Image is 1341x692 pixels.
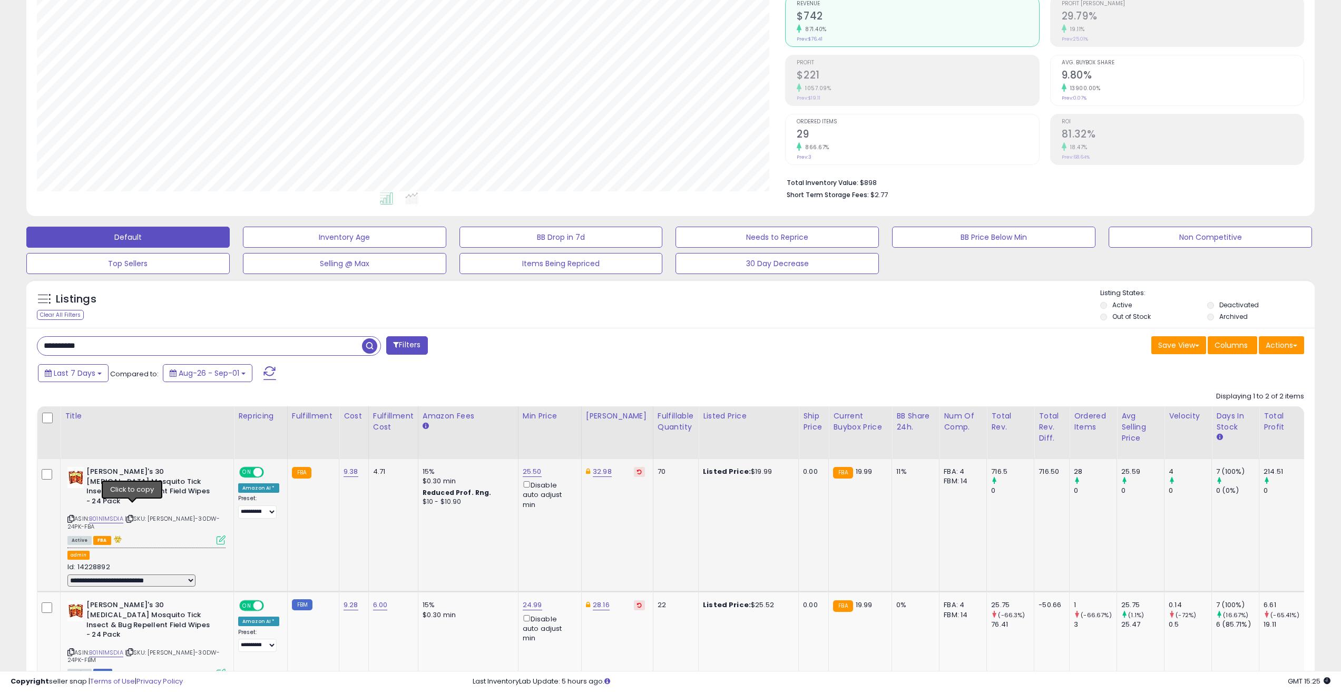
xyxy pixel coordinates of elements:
small: Prev: 25.01% [1062,36,1088,42]
h2: 81.32% [1062,128,1304,142]
span: Avg. Buybox Share [1062,60,1304,66]
div: 0 [991,486,1034,495]
div: $25.52 [703,600,790,610]
div: 6.61 [1264,600,1306,610]
div: Preset: [238,495,279,519]
p: Listing States: [1100,288,1315,298]
div: Current Buybox Price [833,411,887,433]
div: Num of Comp. [944,411,982,433]
button: Top Sellers [26,253,230,274]
div: 25.47 [1121,620,1164,629]
div: 0.14 [1169,600,1211,610]
span: ON [240,601,253,610]
div: seller snap | | [11,677,183,687]
div: ASIN: [67,467,226,543]
span: Last 7 Days [54,368,95,378]
small: Prev: 0.07% [1062,95,1086,101]
span: FBA [93,536,111,545]
div: FBM: 14 [944,610,978,620]
button: Actions [1259,336,1304,354]
span: 19.99 [856,466,873,476]
div: Days In Stock [1216,411,1255,433]
span: Id: 14228892 [67,562,110,572]
div: 1 [1074,600,1117,610]
small: (16.67%) [1223,611,1248,619]
button: Filters [386,336,427,355]
div: Ship Price [803,411,824,433]
a: 28.16 [593,600,610,610]
button: Non Competitive [1109,227,1312,248]
small: Days In Stock. [1216,433,1222,442]
button: Needs to Reprice [676,227,879,248]
div: 0 [1121,486,1164,495]
div: $10 - $10.90 [423,498,510,506]
div: 7 (100%) [1216,600,1259,610]
small: 19.11% [1066,25,1085,33]
div: 716.5 [991,467,1034,476]
h2: 9.80% [1062,69,1304,83]
small: 866.67% [801,143,829,151]
span: $2.77 [870,190,888,200]
div: 0.00 [803,600,820,610]
small: Prev: 3 [797,154,811,160]
div: Amazon AI * [238,617,279,626]
span: Profit [PERSON_NAME] [1062,1,1304,7]
small: FBA [292,467,311,479]
small: 871.40% [801,25,827,33]
a: 9.38 [344,466,358,477]
a: B01N1MSDIA [89,648,123,657]
div: 4.71 [373,467,410,476]
span: Profit [797,60,1039,66]
small: 13900.00% [1066,84,1101,92]
button: Aug-26 - Sep-01 [163,364,252,382]
div: 214.51 [1264,467,1306,476]
small: 18.47% [1066,143,1088,151]
small: (-72%) [1176,611,1196,619]
div: 28 [1074,467,1117,476]
button: BB Price Below Min [892,227,1095,248]
div: 7 (100%) [1216,467,1259,476]
div: 11% [896,467,931,476]
div: Listed Price [703,411,794,422]
div: BB Share 24h. [896,411,935,433]
a: 6.00 [373,600,388,610]
i: hazardous material [111,535,122,543]
div: 0.5 [1169,620,1211,629]
small: Prev: 68.64% [1062,154,1090,160]
div: 70 [658,467,690,476]
div: Min Price [523,411,577,422]
small: FBA [833,467,853,479]
small: FBA [833,600,853,612]
div: [PERSON_NAME] [586,411,649,422]
div: 6 (85.71%) [1216,620,1259,629]
div: 0 [1169,486,1211,495]
span: 2025-09-9 15:25 GMT [1288,676,1330,686]
span: Compared to: [110,369,159,379]
div: 25.59 [1121,467,1164,476]
div: Cost [344,411,364,422]
a: 25.50 [523,466,542,477]
b: [PERSON_NAME]'s 30 [MEDICAL_DATA] Mosquito Tick Insect & Bug Repellent Field Wipes - 24 Pack [86,467,214,509]
div: Title [65,411,229,422]
a: 9.28 [344,600,358,610]
div: 15% [423,600,510,610]
span: | SKU: [PERSON_NAME]-30DW-24PK-FBA [67,514,220,530]
h5: Listings [56,292,96,307]
button: Columns [1208,336,1257,354]
div: Amazon Fees [423,411,514,422]
img: 51vMwmvtEQL._SL40_.jpg [67,467,84,488]
a: B01N1MSDIA [89,514,123,523]
div: 3 [1074,620,1117,629]
b: Short Term Storage Fees: [787,190,869,199]
button: Inventory Age [243,227,446,248]
span: ON [240,468,253,477]
span: Ordered Items [797,119,1039,125]
div: Preset: [238,629,279,652]
span: Columns [1215,340,1248,350]
b: Listed Price: [703,600,751,610]
small: (-66.67%) [1081,611,1111,619]
a: Terms of Use [90,676,135,686]
h2: 29.79% [1062,10,1304,24]
div: $0.30 min [423,610,510,620]
div: FBA: 4 [944,600,978,610]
